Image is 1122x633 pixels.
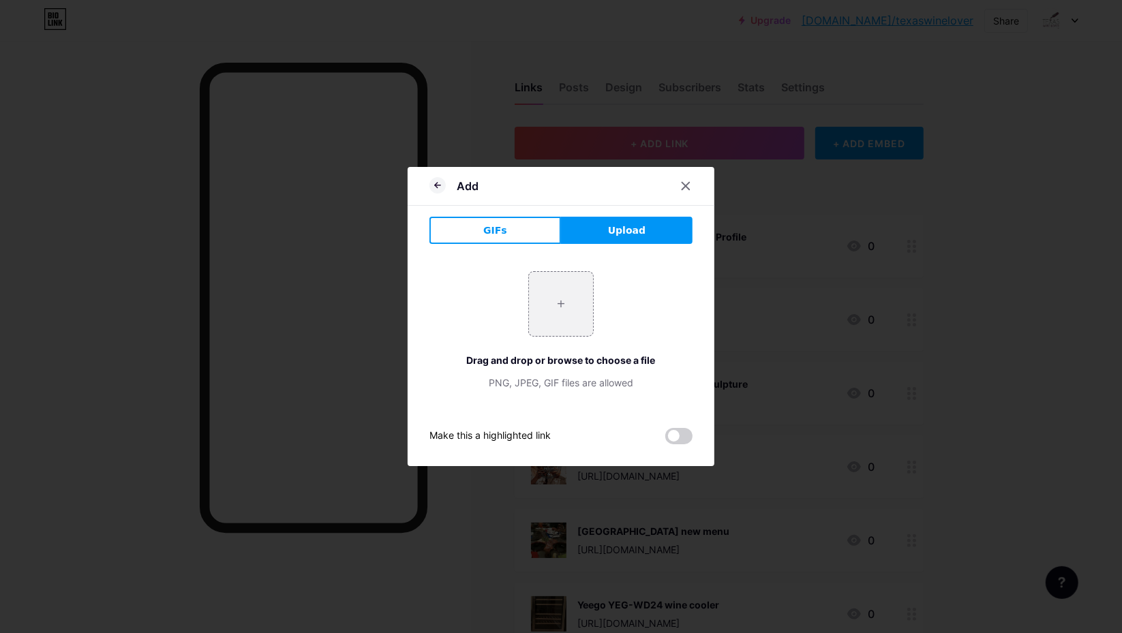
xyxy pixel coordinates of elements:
[429,217,561,244] button: GIFs
[457,178,479,194] div: Add
[561,217,693,244] button: Upload
[608,223,646,238] span: Upload
[429,353,693,367] div: Drag and drop or browse to choose a file
[483,223,507,238] span: GIFs
[429,428,551,444] div: Make this a highlighted link
[429,375,693,390] div: PNG, JPEG, GIF files are allowed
